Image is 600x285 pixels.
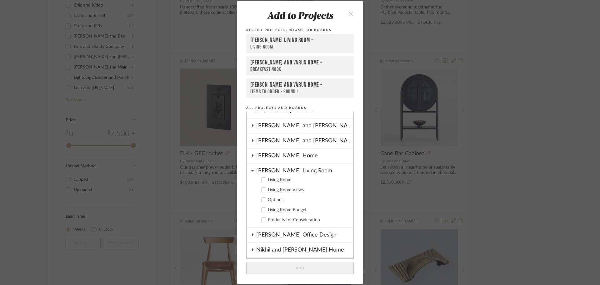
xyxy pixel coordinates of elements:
button: Add [246,262,354,275]
div: [PERSON_NAME] and [PERSON_NAME] [256,134,353,148]
div: All Projects and Boards [246,105,354,111]
div: Sandhya & [PERSON_NAME] Home -Master and Powder [256,258,353,272]
div: Recent Projects, Rooms, or Boards [246,27,354,33]
div: Options [268,197,348,203]
div: Living Room [268,177,348,183]
div: [PERSON_NAME] and Varun Home - [250,59,350,66]
div: [PERSON_NAME] Living Room [256,164,353,175]
div: [PERSON_NAME] Home [256,149,353,163]
div: [PERSON_NAME] Office Design [256,228,353,242]
div: Living Room Views [268,187,348,193]
div: [PERSON_NAME] Living Room - [250,37,350,44]
button: close [342,7,360,20]
div: Items to order - Round 1 [250,89,350,95]
div: Nikhil and [PERSON_NAME] Home [256,243,353,257]
div: [PERSON_NAME] and [PERSON_NAME] Master Bathroom [256,119,353,133]
div: Breakfast Nook [250,66,350,73]
div: [PERSON_NAME] and Varun Home - [250,81,350,89]
div: Products for Consideration [268,217,348,223]
div: Living Room Budget [268,207,348,213]
div: Add to Projects [246,11,354,22]
div: Living Room [250,44,350,50]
